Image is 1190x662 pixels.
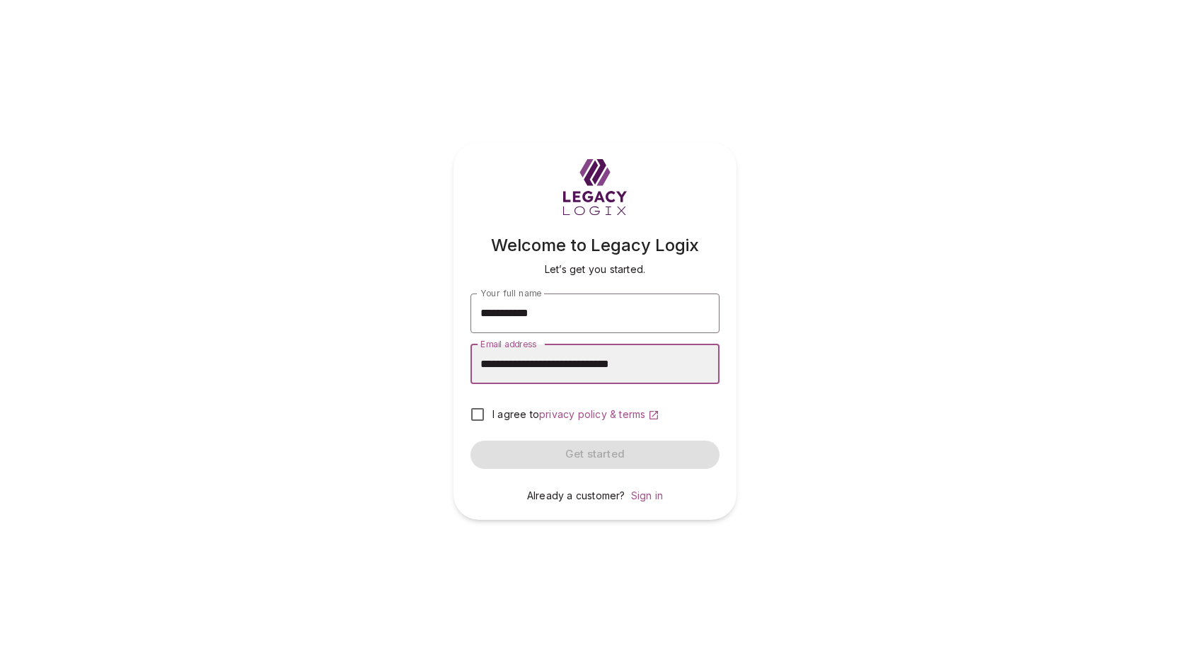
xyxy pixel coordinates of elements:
span: Email address [480,338,536,349]
span: Welcome to Legacy Logix [491,235,699,255]
span: privacy policy & terms [539,408,645,420]
a: privacy policy & terms [539,408,659,420]
a: Sign in [631,489,663,501]
span: Let’s get you started. [545,263,645,275]
span: Your full name [480,287,541,298]
span: I agree to [492,408,539,420]
span: Already a customer? [527,489,625,501]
